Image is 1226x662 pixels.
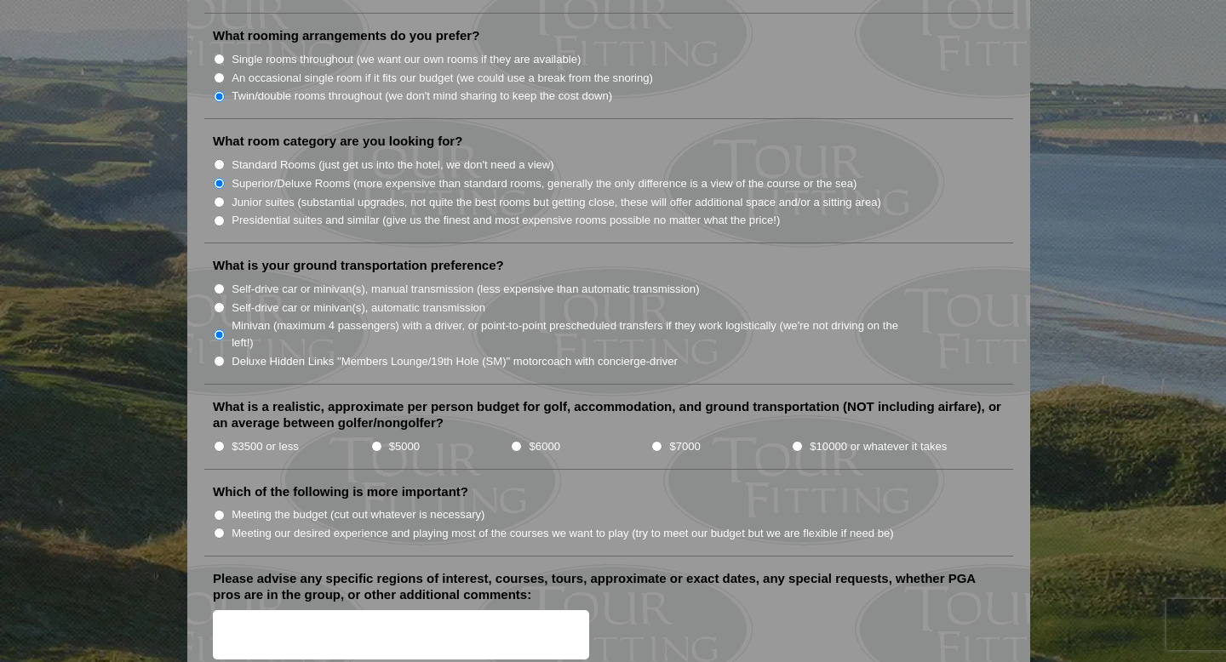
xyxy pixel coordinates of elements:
label: What is your ground transportation preference? [213,257,504,274]
label: Please advise any specific regions of interest, courses, tours, approximate or exact dates, any s... [213,570,1005,603]
label: Meeting our desired experience and playing most of the courses we want to play (try to meet our b... [232,525,894,542]
label: Junior suites (substantial upgrades, not quite the best rooms but getting close, these will offer... [232,194,881,211]
label: Self-drive car or minivan(s), automatic transmission [232,300,485,317]
label: $5000 [389,438,420,455]
label: Standard Rooms (just get us into the hotel, we don't need a view) [232,157,554,174]
label: Self-drive car or minivan(s), manual transmission (less expensive than automatic transmission) [232,281,699,298]
label: $6000 [530,438,560,455]
label: What is a realistic, approximate per person budget for golf, accommodation, and ground transporta... [213,398,1005,431]
label: Meeting the budget (cut out whatever is necessary) [232,506,484,523]
label: Superior/Deluxe Rooms (more expensive than standard rooms, generally the only difference is a vie... [232,175,856,192]
label: Minivan (maximum 4 passengers) with a driver, or point-to-point prescheduled transfers if they wo... [232,317,916,351]
label: An occasional single room if it fits our budget (we could use a break from the snoring) [232,70,653,87]
label: Deluxe Hidden Links "Members Lounge/19th Hole (SM)" motorcoach with concierge-driver [232,353,678,370]
label: What room category are you looking for? [213,133,462,150]
label: Presidential suites and similar (give us the finest and most expensive rooms possible no matter w... [232,212,780,229]
label: Single rooms throughout (we want our own rooms if they are available) [232,51,581,68]
label: $3500 or less [232,438,299,455]
label: Which of the following is more important? [213,483,468,500]
label: $7000 [669,438,700,455]
label: $10000 or whatever it takes [810,438,947,455]
label: Twin/double rooms throughout (we don't mind sharing to keep the cost down) [232,88,612,105]
label: What rooming arrangements do you prefer? [213,27,479,44]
